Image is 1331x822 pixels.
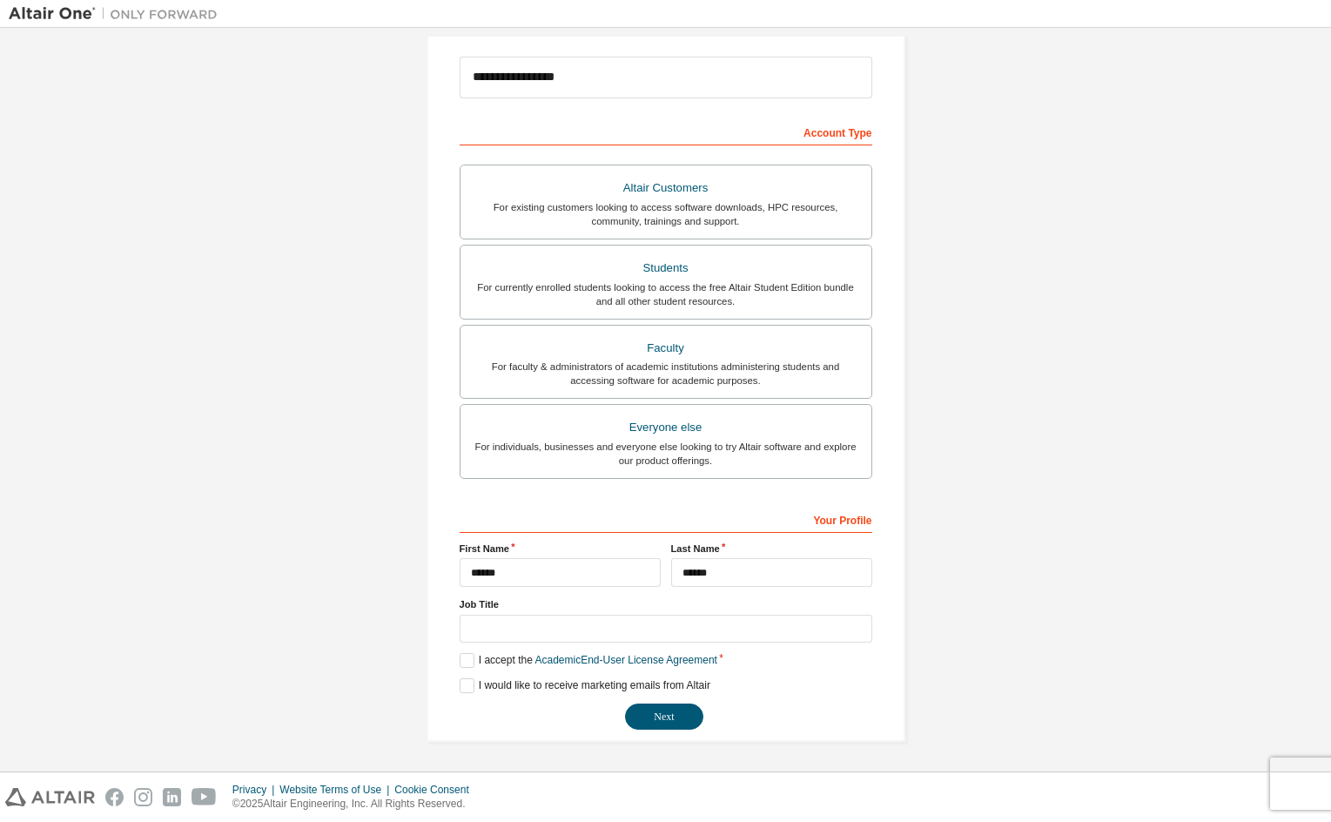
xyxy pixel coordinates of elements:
div: Website Terms of Use [279,783,394,797]
div: For currently enrolled students looking to access the free Altair Student Edition bundle and all ... [471,280,861,308]
div: Faculty [471,336,861,360]
button: Next [625,704,703,730]
label: I would like to receive marketing emails from Altair [460,678,710,693]
label: Job Title [460,597,872,611]
div: For existing customers looking to access software downloads, HPC resources, community, trainings ... [471,200,861,228]
label: First Name [460,542,661,556]
img: linkedin.svg [163,788,181,806]
img: facebook.svg [105,788,124,806]
img: Altair One [9,5,226,23]
div: Your Profile [460,505,872,533]
label: I accept the [460,653,717,668]
a: Academic End-User License Agreement [535,654,717,666]
p: © 2025 Altair Engineering, Inc. All Rights Reserved. [232,797,480,812]
div: Everyone else [471,415,861,440]
div: Altair Customers [471,176,861,200]
label: Last Name [671,542,872,556]
img: youtube.svg [192,788,217,806]
div: For individuals, businesses and everyone else looking to try Altair software and explore our prod... [471,440,861,468]
img: instagram.svg [134,788,152,806]
div: For faculty & administrators of academic institutions administering students and accessing softwa... [471,360,861,387]
div: Students [471,256,861,280]
img: altair_logo.svg [5,788,95,806]
div: Privacy [232,783,279,797]
div: Account Type [460,118,872,145]
div: Cookie Consent [394,783,479,797]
